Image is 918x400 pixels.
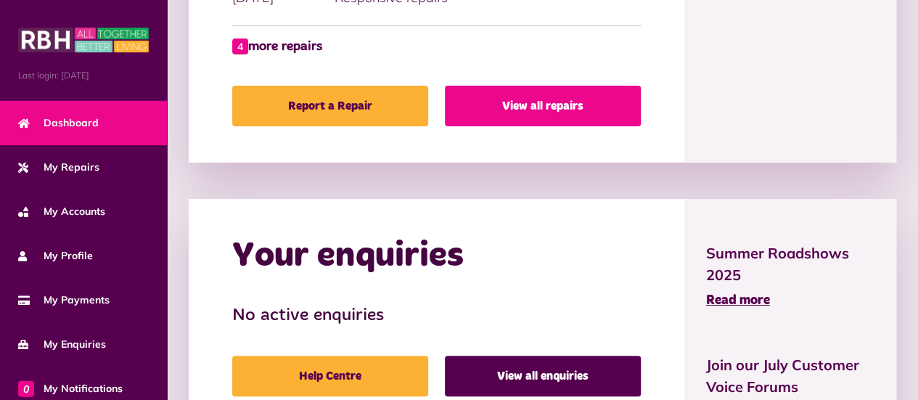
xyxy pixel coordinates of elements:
span: My Enquiries [18,337,106,352]
span: Dashboard [18,115,99,131]
span: My Notifications [18,381,123,396]
a: Help Centre [232,356,428,396]
a: Report a Repair [232,86,428,126]
h3: No active enquiries [232,306,641,327]
span: Read more [706,294,770,307]
a: 4 more repairs [232,37,322,57]
span: My Profile [18,248,93,264]
span: Join our July Customer Voice Forums [706,354,875,398]
a: View all repairs [445,86,641,126]
span: 4 [232,38,248,54]
span: My Payments [18,293,110,308]
span: 0 [18,380,34,396]
span: Summer Roadshows 2025 [706,242,875,286]
a: View all enquiries [445,356,641,396]
span: My Accounts [18,204,105,219]
span: Last login: [DATE] [18,69,149,82]
img: MyRBH [18,25,149,54]
span: My Repairs [18,160,99,175]
h2: Your enquiries [232,235,464,277]
a: Summer Roadshows 2025 Read more [706,242,875,311]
